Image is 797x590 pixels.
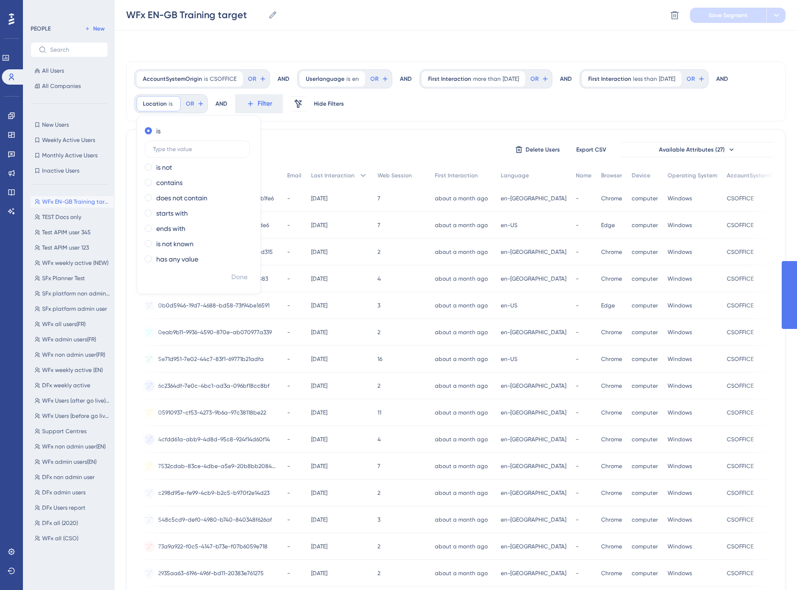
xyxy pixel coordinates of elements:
span: 2 [377,543,380,550]
label: does not contain [156,192,207,204]
span: DFx admin users [42,489,86,496]
span: Filter [258,98,272,109]
button: OR [184,96,205,111]
span: CSOFFICE [727,569,754,577]
label: is not [156,162,172,173]
span: - [287,489,290,497]
label: is [156,125,161,137]
button: DFx Users report [31,502,114,514]
span: Chrome [601,409,622,416]
span: computer [632,221,658,229]
span: - [576,355,579,363]
span: Windows [668,382,692,390]
span: - [576,569,579,577]
span: Userlanguage [306,75,345,83]
span: - [576,275,579,283]
span: OR [248,75,256,83]
span: Chrome [601,355,622,363]
button: WFx admin users(FR) [31,334,114,345]
time: about a month ago [435,195,488,202]
span: Windows [668,275,692,283]
span: CSOFFICE [727,382,754,390]
span: 2 [377,328,380,336]
span: en-US [501,302,517,309]
button: Weekly Active Users [31,134,108,146]
button: WFx all (CSO) [31,533,114,544]
button: Available Attributes (27) [621,142,774,157]
span: 4cfdd61a-abb9-4d8d-95c8-924f14d60f14 [158,436,270,443]
span: OR [186,100,194,108]
span: - [576,516,579,524]
span: WFx non admin user(EN) [42,443,106,450]
span: en-[GEOGRAPHIC_DATA] [501,516,566,524]
span: Browser [601,172,622,179]
button: Done [226,269,253,286]
label: contains [156,177,183,188]
time: [DATE] [311,275,327,282]
button: WFx admin users(EN) [31,456,114,468]
span: - [287,328,290,336]
span: - [287,409,290,416]
time: [DATE] [311,516,327,523]
span: New [93,25,105,33]
span: Chrome [601,489,622,497]
button: WFx non admin user(EN) [31,441,114,452]
span: CSOFFICE [727,275,754,283]
span: 7 [377,221,380,229]
span: Test APIM user 345 [42,229,91,236]
span: Email [287,172,302,179]
span: en-[GEOGRAPHIC_DATA] [501,275,566,283]
span: is [346,75,350,83]
time: [DATE] [311,302,327,309]
button: WFx weekly active (NEW) [31,257,114,269]
time: [DATE] [311,490,327,496]
span: SFx platform admin user [42,305,107,313]
span: more than [473,75,501,83]
span: Edge [601,302,615,309]
span: First Interaction [435,172,478,179]
span: 2 [377,382,380,390]
span: en-[GEOGRAPHIC_DATA] [501,195,566,202]
time: about a month ago [435,463,488,470]
button: Support Centres [31,426,114,437]
button: New [81,23,108,34]
span: Language [501,172,529,179]
button: OR [685,71,706,87]
span: WFx Users (after go live) EN [42,397,110,404]
button: SFx platform non admin user [31,288,114,299]
span: is [204,75,208,83]
time: about a month ago [435,275,488,282]
span: computer [632,516,658,524]
div: AND [400,69,412,88]
button: DFx weekly active [31,380,114,391]
span: 7 [377,195,380,202]
span: Available Attributes (27) [659,146,725,153]
span: - [287,436,290,443]
button: WFx EN-GB Training target [31,196,114,208]
span: OR [530,75,539,83]
span: Edge [601,221,615,229]
span: en-[GEOGRAPHIC_DATA] [501,569,566,577]
time: about a month ago [435,302,488,309]
span: - [287,195,290,202]
span: computer [632,382,658,390]
span: Windows [668,221,692,229]
button: Hide Filters [313,96,344,111]
span: CSOFFICE [727,516,754,524]
input: Segment Name [126,8,264,22]
span: computer [632,195,658,202]
span: 2 [377,248,380,256]
time: about a month ago [435,329,488,336]
span: - [576,328,579,336]
span: AccountSystemOrigin [727,172,786,179]
time: about a month ago [435,543,488,550]
button: Test APIM user 123 [31,242,114,253]
button: DFx admin users [31,487,114,498]
button: Inactive Users [31,165,108,176]
span: en-[GEOGRAPHIC_DATA] [501,409,566,416]
button: DFx non admin user [31,471,114,483]
span: Windows [668,569,692,577]
span: computer [632,355,658,363]
span: Windows [668,516,692,524]
span: - [287,516,290,524]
